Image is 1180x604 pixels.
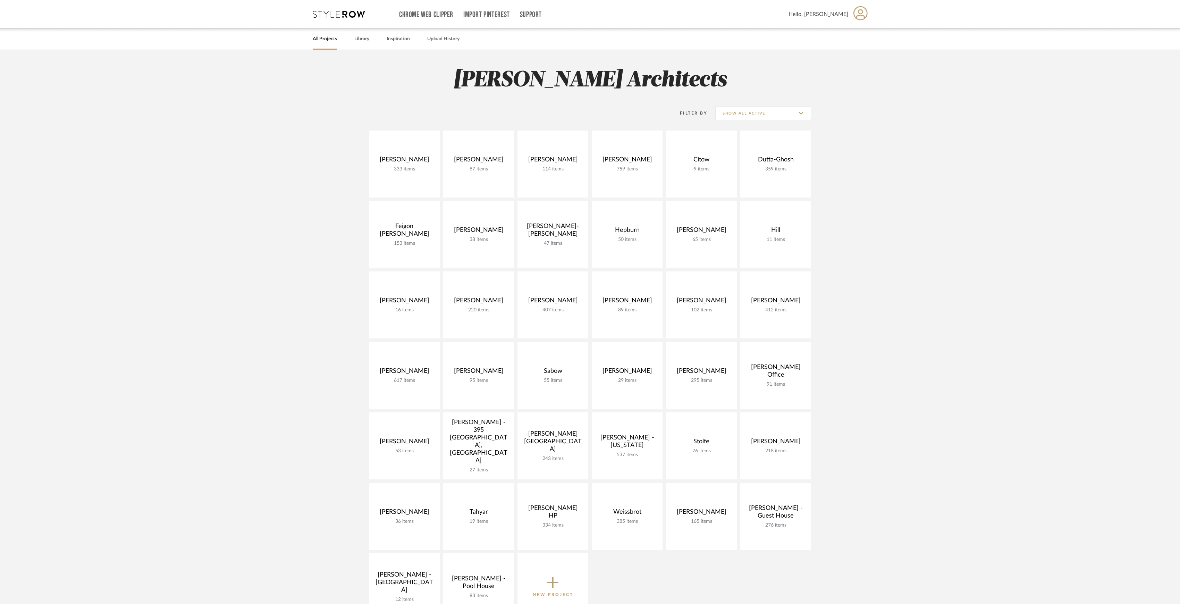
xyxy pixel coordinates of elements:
[533,591,573,598] p: New Project
[374,156,434,166] div: [PERSON_NAME]
[523,504,583,522] div: [PERSON_NAME] HP
[746,166,806,172] div: 359 items
[523,241,583,246] div: 47 items
[746,226,806,237] div: Hill
[523,223,583,241] div: [PERSON_NAME]-[PERSON_NAME]
[399,12,453,18] a: Chrome Web Clipper
[597,297,657,307] div: [PERSON_NAME]
[449,419,508,467] div: [PERSON_NAME] - 395 [GEOGRAPHIC_DATA], [GEOGRAPHIC_DATA]
[449,575,508,593] div: [PERSON_NAME] - Pool House
[746,438,806,448] div: [PERSON_NAME]
[746,307,806,313] div: 412 items
[449,467,508,473] div: 27 items
[449,367,508,378] div: [PERSON_NAME]
[449,226,508,237] div: [PERSON_NAME]
[374,597,434,603] div: 12 items
[746,448,806,454] div: 218 items
[523,456,583,462] div: 243 items
[746,156,806,166] div: Dutta-Ghosh
[672,237,731,243] div: 65 items
[672,438,731,448] div: Stolfe
[672,166,731,172] div: 9 items
[354,34,369,44] a: Library
[374,241,434,246] div: 153 items
[374,367,434,378] div: [PERSON_NAME]
[746,381,806,387] div: 91 items
[672,307,731,313] div: 102 items
[597,378,657,384] div: 29 items
[597,519,657,525] div: 385 items
[523,378,583,384] div: 55 items
[523,367,583,378] div: Sabow
[523,522,583,528] div: 334 items
[374,448,434,454] div: 53 items
[387,34,410,44] a: Inspiration
[427,34,460,44] a: Upload History
[597,434,657,452] div: [PERSON_NAME] - [US_STATE]
[597,156,657,166] div: [PERSON_NAME]
[672,378,731,384] div: 295 items
[672,156,731,166] div: Citow
[449,508,508,519] div: Tahyar
[672,448,731,454] div: 76 items
[597,166,657,172] div: 759 items
[597,237,657,243] div: 50 items
[746,363,806,381] div: [PERSON_NAME] Office
[449,237,508,243] div: 38 items
[672,226,731,237] div: [PERSON_NAME]
[374,378,434,384] div: 617 items
[374,166,434,172] div: 333 items
[449,519,508,525] div: 19 items
[449,297,508,307] div: [PERSON_NAME]
[463,12,510,18] a: Import Pinterest
[746,522,806,528] div: 276 items
[374,508,434,519] div: [PERSON_NAME]
[449,378,508,384] div: 95 items
[449,166,508,172] div: 87 items
[523,156,583,166] div: [PERSON_NAME]
[449,307,508,313] div: 220 items
[374,438,434,448] div: [PERSON_NAME]
[374,571,434,597] div: [PERSON_NAME] - [GEOGRAPHIC_DATA]
[340,67,840,93] h2: [PERSON_NAME] Architects
[520,12,542,18] a: Support
[597,226,657,237] div: Hepburn
[672,508,731,519] div: [PERSON_NAME]
[523,430,583,456] div: [PERSON_NAME][GEOGRAPHIC_DATA]
[671,110,707,117] div: Filter By
[597,307,657,313] div: 89 items
[746,504,806,522] div: [PERSON_NAME] - Guest House
[449,156,508,166] div: [PERSON_NAME]
[523,297,583,307] div: [PERSON_NAME]
[597,367,657,378] div: [PERSON_NAME]
[672,519,731,525] div: 165 items
[374,307,434,313] div: 16 items
[374,519,434,525] div: 36 items
[374,223,434,241] div: Feigon [PERSON_NAME]
[523,307,583,313] div: 407 items
[597,508,657,519] div: Weissbrot
[746,237,806,243] div: 11 items
[672,297,731,307] div: [PERSON_NAME]
[746,297,806,307] div: [PERSON_NAME]
[449,593,508,599] div: 83 items
[672,367,731,378] div: [PERSON_NAME]
[789,10,848,18] span: Hello, [PERSON_NAME]
[374,297,434,307] div: [PERSON_NAME]
[597,452,657,458] div: 537 items
[523,166,583,172] div: 114 items
[313,34,337,44] a: All Projects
